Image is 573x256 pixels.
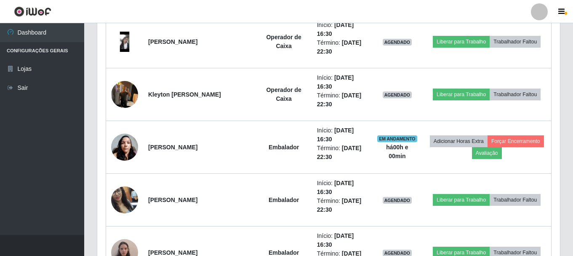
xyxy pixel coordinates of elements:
[111,129,138,165] img: 1714848493564.jpeg
[317,127,354,143] time: [DATE] 16:30
[383,92,412,98] span: AGENDADO
[433,36,490,48] button: Liberar para Trabalho
[148,144,197,151] strong: [PERSON_NAME]
[383,197,412,204] span: AGENDADO
[269,144,299,151] strong: Embalador
[430,135,488,147] button: Adicionar Horas Extra
[148,197,197,203] strong: [PERSON_NAME]
[148,249,197,256] strong: [PERSON_NAME]
[266,34,301,49] strong: Operador de Caixa
[433,194,490,206] button: Liberar para Trabalho
[317,74,354,90] time: [DATE] 16:30
[317,144,367,162] li: Término:
[317,38,367,56] li: Término:
[269,197,299,203] strong: Embalador
[433,89,490,100] button: Liberar para Trabalho
[317,180,354,195] time: [DATE] 16:30
[148,38,197,45] strong: [PERSON_NAME]
[148,91,221,98] strong: Kleyton [PERSON_NAME]
[111,176,138,224] img: 1720374616343.jpeg
[383,39,412,46] span: AGENDADO
[111,32,138,52] img: 1737655206181.jpeg
[317,126,367,144] li: Início:
[317,21,367,38] li: Início:
[386,144,408,159] strong: há 00 h e 00 min
[317,91,367,109] li: Término:
[472,147,502,159] button: Avaliação
[317,179,367,197] li: Início:
[317,73,367,91] li: Início:
[317,197,367,214] li: Término:
[111,76,138,112] img: 1755038431803.jpeg
[488,135,544,147] button: Forçar Encerramento
[490,36,541,48] button: Trabalhador Faltou
[266,86,301,102] strong: Operador de Caixa
[317,232,354,248] time: [DATE] 16:30
[490,194,541,206] button: Trabalhador Faltou
[269,249,299,256] strong: Embalador
[14,6,51,17] img: CoreUI Logo
[317,232,367,249] li: Início:
[377,135,417,142] span: EM ANDAMENTO
[490,89,541,100] button: Trabalhador Faltou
